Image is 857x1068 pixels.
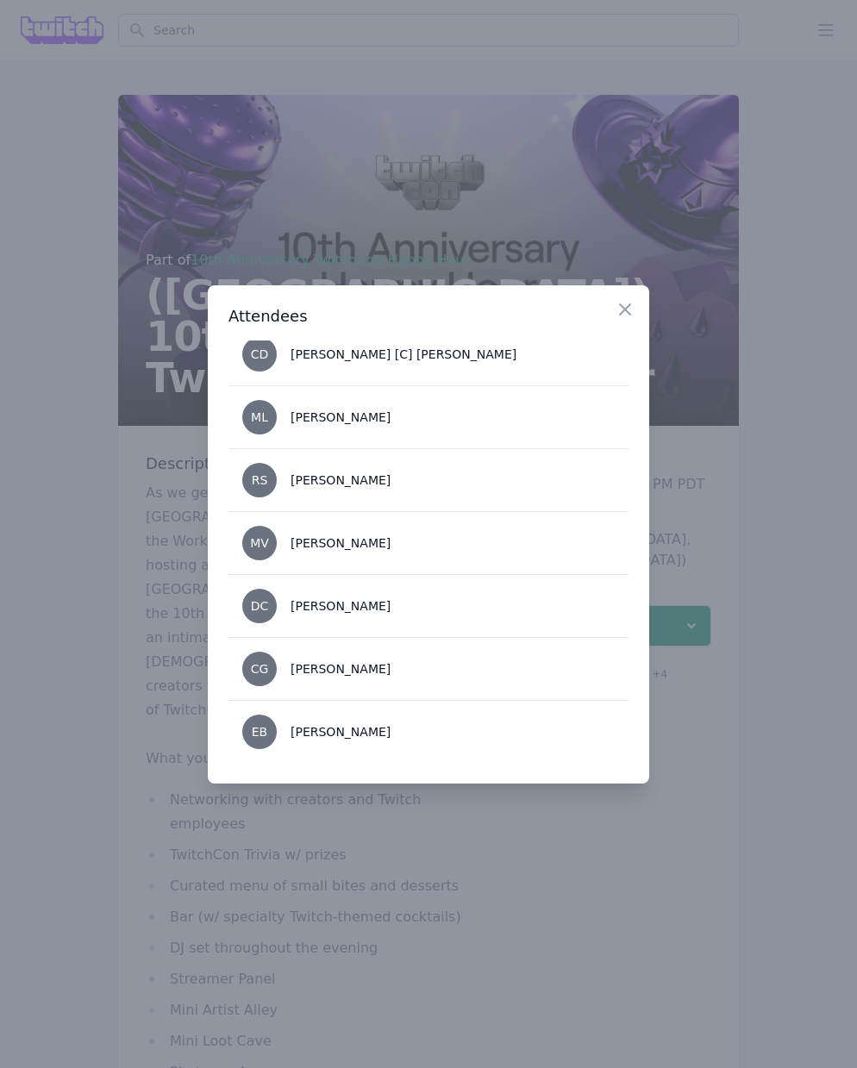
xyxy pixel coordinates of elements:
span: CD [251,348,269,360]
span: CG [251,663,269,675]
div: [PERSON_NAME] [C] [PERSON_NAME] [291,346,516,363]
div: [PERSON_NAME] [291,660,391,678]
div: [PERSON_NAME] [291,723,391,740]
div: [PERSON_NAME] [291,472,391,489]
div: [PERSON_NAME] [291,409,391,426]
div: [PERSON_NAME] [291,597,391,615]
span: EB [252,726,267,738]
div: [PERSON_NAME] [291,534,391,552]
h3: Attendees [228,306,629,327]
span: DC [251,600,269,612]
span: MV [250,537,269,549]
span: RS [252,474,268,486]
span: ML [251,411,268,423]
